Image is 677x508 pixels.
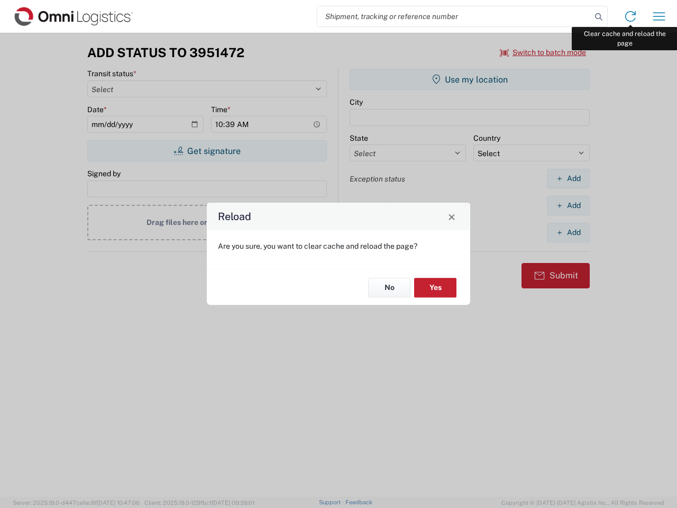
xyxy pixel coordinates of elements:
button: Yes [414,278,456,297]
button: Close [444,209,459,224]
p: Are you sure, you want to clear cache and reload the page? [218,241,459,251]
h4: Reload [218,209,251,224]
button: No [368,278,410,297]
input: Shipment, tracking or reference number [317,6,591,26]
